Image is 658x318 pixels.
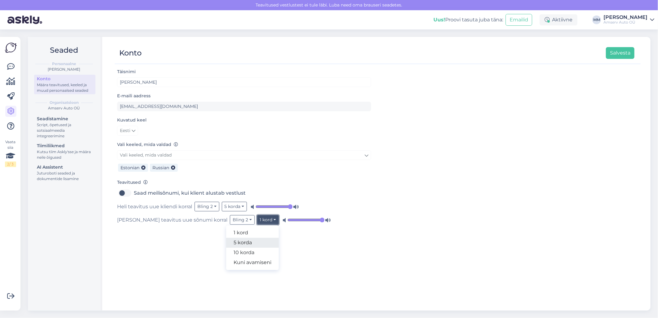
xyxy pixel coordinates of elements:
div: [PERSON_NAME] teavitus uue sõnumi korral [117,215,371,225]
label: Täisnimi [117,68,136,75]
div: Seadistamine [37,116,93,122]
a: 5 korda [226,238,279,248]
button: Bling 2 [195,202,219,211]
b: Organisatsioon [50,100,79,105]
h2: Seaded [33,44,95,56]
a: Eesti [117,126,138,136]
div: [PERSON_NAME] [33,67,95,72]
div: Kutsu tiim Askly'sse ja määra neile õigused [37,149,93,160]
div: [PERSON_NAME] [603,15,647,20]
label: Teavitused [117,179,148,186]
label: Vali keeled, mida valdad [117,141,178,148]
div: Script, õpetused ja sotsiaalmeedia integreerimine [37,122,93,139]
div: Proovi tasuta juba täna: [433,16,503,24]
label: Saad meilisõnumi, kui klient alustab vestlust [134,188,246,198]
b: Personaalne [52,61,76,67]
a: KontoMäära teavitused, keeled ja muud personaalsed seaded [34,75,95,94]
a: 1 kord [226,228,279,238]
button: Bling 2 [230,215,255,225]
div: Vaata siia [5,139,16,167]
a: Kuni avamiseni [226,258,279,267]
img: Askly Logo [5,42,17,54]
div: Aktiivne [540,14,577,25]
b: Uus! [433,17,445,23]
button: 1 kord [257,215,279,225]
div: Määra teavitused, keeled ja muud personaalsed seaded [37,82,93,93]
a: [PERSON_NAME]Amserv Auto OÜ [603,15,654,25]
div: Konto [119,47,142,59]
a: Vali keeled, mida valdad [117,150,371,160]
a: AI AssistentJuturoboti seaded ja dokumentide lisamine [34,163,95,183]
span: Estonian [121,165,139,170]
span: Eesti [120,127,130,134]
div: AI Assistent [37,164,93,170]
label: Kuvatud keel [117,117,147,123]
div: MM [592,15,601,24]
div: Juturoboti seaded ja dokumentide lisamine [37,170,93,182]
div: Amserv Auto OÜ [33,105,95,111]
div: Konto [37,76,93,82]
input: Sisesta e-maili aadress [117,102,371,111]
div: 2 / 3 [5,161,16,167]
a: 10 korda [226,248,279,258]
button: 5 korda [222,202,247,211]
div: Tiimiliikmed [37,143,93,149]
button: Salvesta [606,47,634,59]
span: Russian [152,165,169,170]
div: Heli teavitus uue kliendi korral [117,202,371,211]
label: E-maili aadress [117,93,151,99]
a: TiimiliikmedKutsu tiim Askly'sse ja määra neile õigused [34,142,95,161]
a: SeadistamineScript, õpetused ja sotsiaalmeedia integreerimine [34,115,95,140]
button: Emailid [506,14,532,26]
span: Vali keeled, mida valdad [120,152,172,158]
input: Sisesta nimi [117,77,371,87]
div: Amserv Auto OÜ [603,20,647,25]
